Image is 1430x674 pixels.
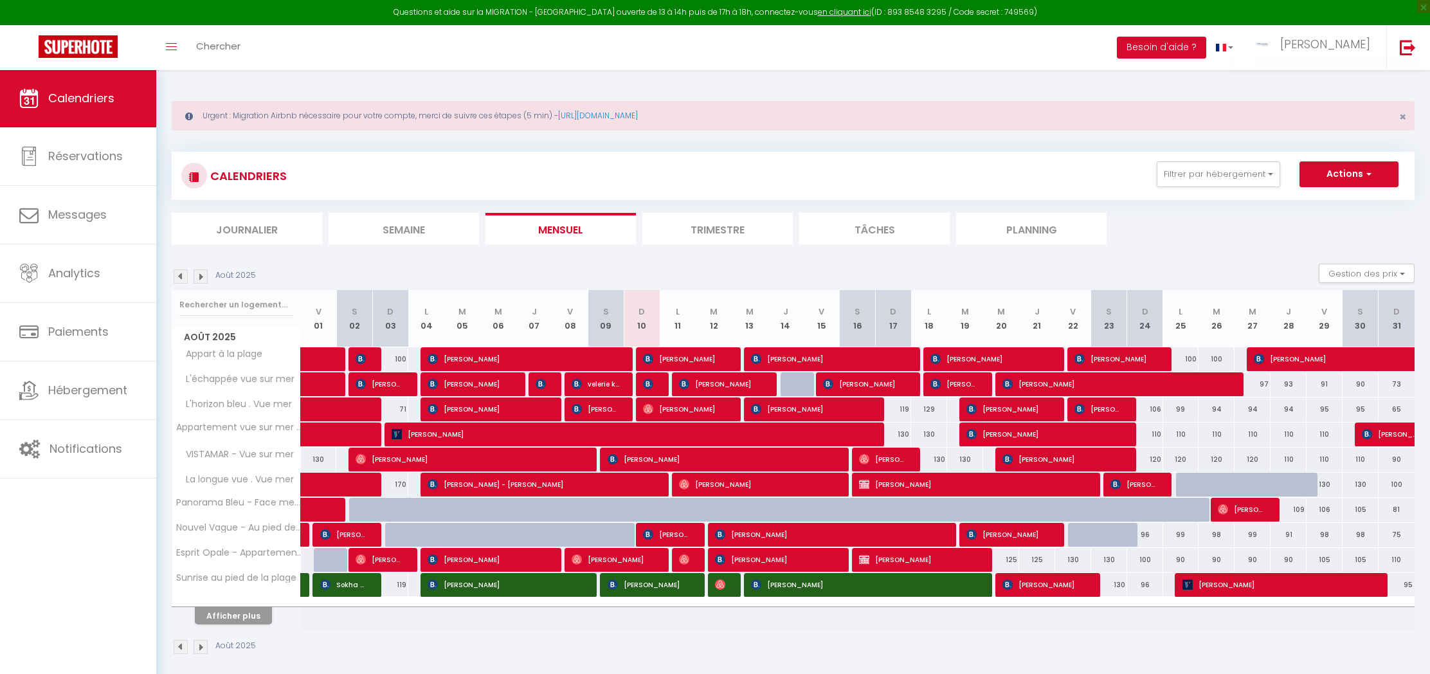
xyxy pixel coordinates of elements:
[1243,25,1386,70] a: ... [PERSON_NAME]
[1235,372,1271,396] div: 97
[552,290,588,347] th: 08
[1379,473,1415,496] div: 100
[1271,523,1307,547] div: 91
[840,290,876,347] th: 16
[715,547,835,572] span: [PERSON_NAME]
[1127,397,1163,421] div: 106
[1199,423,1235,446] div: 110
[1307,397,1343,421] div: 95
[428,472,656,496] span: [PERSON_NAME] - [PERSON_NAME]
[1307,548,1343,572] div: 105
[1307,372,1343,396] div: 91
[48,148,123,164] span: Réservations
[301,448,337,471] div: 130
[1074,397,1123,421] span: [PERSON_NAME]
[372,290,408,347] th: 03
[428,347,620,371] span: [PERSON_NAME]
[1127,548,1163,572] div: 100
[1163,423,1199,446] div: 110
[1399,109,1406,125] span: ×
[1321,305,1327,318] abbr: V
[1379,548,1415,572] div: 110
[966,522,1051,547] span: [PERSON_NAME]
[1235,548,1271,572] div: 90
[1307,423,1343,446] div: 110
[356,347,368,371] span: Sophie GP
[608,447,836,471] span: [PERSON_NAME]
[48,90,114,106] span: Calendriers
[823,372,907,396] span: [PERSON_NAME]
[643,397,727,421] span: [PERSON_NAME]
[320,522,368,547] span: [PERSON_NAME]
[428,397,548,421] span: [PERSON_NAME]
[1393,305,1400,318] abbr: D
[1343,448,1379,471] div: 110
[783,305,788,318] abbr: J
[1199,397,1235,421] div: 94
[1343,548,1379,572] div: 105
[48,206,107,223] span: Messages
[572,372,620,396] span: velerie kebli
[1074,347,1159,371] span: [PERSON_NAME]
[48,265,100,281] span: Analytics
[1253,38,1272,51] img: ...
[1163,548,1199,572] div: 90
[1055,548,1091,572] div: 130
[485,213,636,244] li: Mensuel
[1199,548,1235,572] div: 90
[1271,548,1307,572] div: 90
[696,290,732,347] th: 12
[1110,472,1159,496] span: [PERSON_NAME]
[172,101,1415,131] div: Urgent : Migration Airbnb nécessaire pour votre compte, merci de suivre ces étapes (5 min) -
[768,290,804,347] th: 14
[624,290,660,347] th: 10
[1379,498,1415,522] div: 81
[207,161,287,190] h3: CALENDRIERS
[372,473,408,496] div: 170
[1379,290,1415,347] th: 31
[643,347,727,371] span: [PERSON_NAME]
[638,305,645,318] abbr: D
[1271,498,1307,522] div: 109
[746,305,754,318] abbr: M
[329,213,479,244] li: Semaine
[679,372,763,396] span: [PERSON_NAME]
[428,547,548,572] span: [PERSON_NAME]
[855,305,860,318] abbr: S
[1091,548,1127,572] div: 130
[1035,305,1040,318] abbr: J
[301,290,337,347] th: 01
[715,572,727,597] span: [PERSON_NAME]
[408,290,444,347] th: 04
[1319,264,1415,283] button: Gestion des prix
[588,290,624,347] th: 09
[1127,523,1163,547] div: 96
[372,347,408,371] div: 100
[458,305,466,318] abbr: M
[536,372,548,396] span: [PERSON_NAME]
[1163,347,1199,371] div: 100
[710,305,718,318] abbr: M
[1163,448,1199,471] div: 120
[819,305,824,318] abbr: V
[215,640,256,652] p: Août 2025
[966,422,1123,446] span: [PERSON_NAME]
[1271,448,1307,471] div: 110
[1235,423,1271,446] div: 110
[997,305,1005,318] abbr: M
[174,372,298,387] span: L'échappée vue sur mer
[39,35,118,58] img: Super Booking
[532,305,537,318] abbr: J
[603,305,609,318] abbr: S
[911,423,947,446] div: 130
[1091,573,1127,597] div: 130
[751,572,979,597] span: [PERSON_NAME]
[494,305,502,318] abbr: M
[679,547,691,572] span: [PERSON_NAME]
[1091,290,1127,347] th: 23
[799,213,950,244] li: Tâches
[1379,397,1415,421] div: 65
[428,372,512,396] span: [PERSON_NAME]
[876,423,912,446] div: 130
[1199,448,1235,471] div: 120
